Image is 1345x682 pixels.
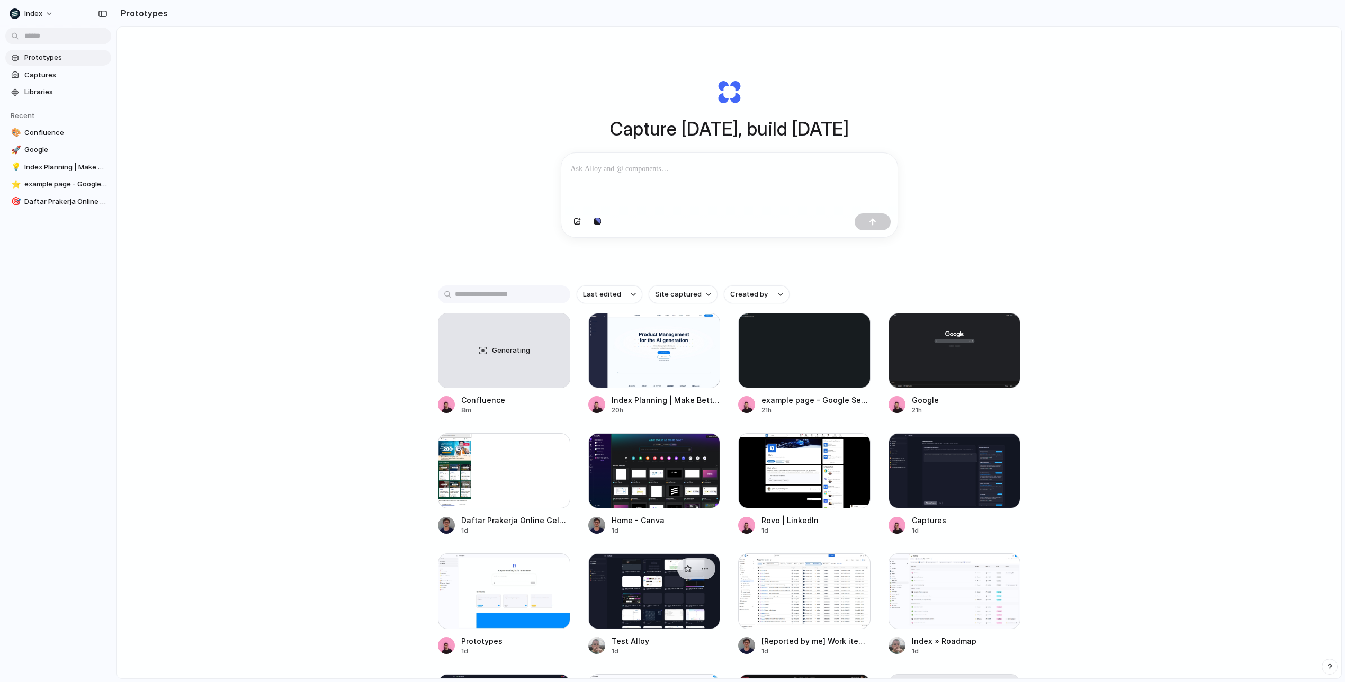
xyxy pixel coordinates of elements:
div: Test Alloy [612,635,649,647]
span: Site captured [655,289,702,300]
span: Generating [492,345,530,356]
div: Google [912,394,939,406]
span: Libraries [24,87,107,97]
a: Daftar Prakerja Online Gelombang Terbaru 2025 BukalapakDaftar Prakerja Online Gelombang Terbaru 2... [438,433,570,535]
a: GeneratingConfluence8m [438,313,570,415]
button: 🎯 [10,196,20,207]
a: Libraries [5,84,111,100]
a: Prototypes [5,50,111,66]
div: Captures [912,515,946,526]
div: 20h [612,406,721,415]
span: Daftar Prakerja Online Gelombang Terbaru 2025 Bukalapak [24,196,107,207]
a: 🎯Daftar Prakerja Online Gelombang Terbaru 2025 Bukalapak [5,194,111,210]
span: example page - Google Search [24,179,107,190]
button: 🚀 [10,145,20,155]
span: Prototypes [24,52,107,63]
button: ⭐ [10,179,20,190]
div: Index Planning | Make Better Product Decisions [612,394,721,406]
a: [Reported by me] Work item search - Jira[Reported by me] Work item search - Jira1d [738,553,871,656]
a: PrototypesPrototypes1d [438,553,570,656]
div: 1d [461,647,503,656]
div: 8m [461,406,505,415]
button: 💡 [10,162,20,173]
div: 🚀 [11,144,19,156]
button: Created by [724,285,790,303]
div: 💡 [11,161,19,173]
div: ⭐ [11,178,19,191]
span: Index [24,8,42,19]
a: Captures [5,67,111,83]
div: 1d [612,647,649,656]
button: Last edited [577,285,642,303]
a: 🎨Confluence [5,125,111,141]
a: Index Planning | Make Better Product DecisionsIndex Planning | Make Better Product Decisions20h [588,313,721,415]
div: 21h [912,406,939,415]
h2: Prototypes [116,7,168,20]
a: Index » RoadmapIndex » Roadmap1d [889,553,1021,656]
div: Confluence [461,394,505,406]
div: Home - Canva [612,515,665,526]
span: Google [24,145,107,155]
div: 1d [761,647,871,656]
button: Index [5,5,59,22]
span: Captures [24,70,107,80]
div: Prototypes [461,635,503,647]
button: Site captured [649,285,718,303]
div: [Reported by me] Work item search - Jira [761,635,871,647]
a: GoogleGoogle21h [889,313,1021,415]
div: Daftar Prakerja Online Gelombang Terbaru 2025 Bukalapak [461,515,570,526]
span: Recent [11,111,35,120]
span: Last edited [583,289,621,300]
span: Confluence [24,128,107,138]
a: example page - Google Searchexample page - Google Search21h [738,313,871,415]
div: 21h [761,406,871,415]
h1: Capture [DATE], build [DATE] [610,115,849,143]
a: CapturesCaptures1d [889,433,1021,535]
div: 1d [761,526,819,535]
span: Index Planning | Make Better Product Decisions [24,162,107,173]
a: ⭐example page - Google Search [5,176,111,192]
a: 💡Index Planning | Make Better Product Decisions [5,159,111,175]
a: Home - CanvaHome - Canva1d [588,433,721,535]
a: Test AlloyTest Alloy1d [588,553,721,656]
div: 🎯 [11,195,19,208]
a: 🚀Google [5,142,111,158]
div: Rovo | LinkedIn [761,515,819,526]
div: 1d [912,526,946,535]
div: 1d [912,647,976,656]
div: 1d [612,526,665,535]
div: example page - Google Search [761,394,871,406]
div: 1d [461,526,570,535]
span: Created by [730,289,768,300]
a: Rovo | LinkedInRovo | LinkedIn1d [738,433,871,535]
div: Index » Roadmap [912,635,976,647]
div: 🎨 [11,127,19,139]
button: 🎨 [10,128,20,138]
